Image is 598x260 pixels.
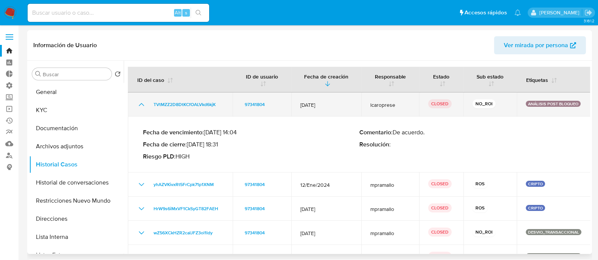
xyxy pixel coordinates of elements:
button: Historial de conversaciones [29,174,124,192]
button: Documentación [29,119,124,137]
span: Alt [175,9,181,16]
input: Buscar usuario o caso... [28,8,209,18]
button: Direcciones [29,210,124,228]
button: Buscar [35,71,41,77]
a: Notificaciones [514,9,521,16]
button: Volver al orden por defecto [115,71,121,79]
span: Ver mirada por persona [504,36,568,54]
a: Salir [584,9,592,17]
button: Lista Interna [29,228,124,246]
p: leandro.caroprese@mercadolibre.com [539,9,582,16]
span: s [185,9,187,16]
button: General [29,83,124,101]
button: Historial Casos [29,155,124,174]
input: Buscar [43,71,109,78]
button: Ver mirada por persona [494,36,586,54]
button: Restricciones Nuevo Mundo [29,192,124,210]
span: Accesos rápidos [464,9,507,17]
button: KYC [29,101,124,119]
button: Archivos adjuntos [29,137,124,155]
h1: Información de Usuario [33,42,97,49]
button: search-icon [191,8,206,18]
